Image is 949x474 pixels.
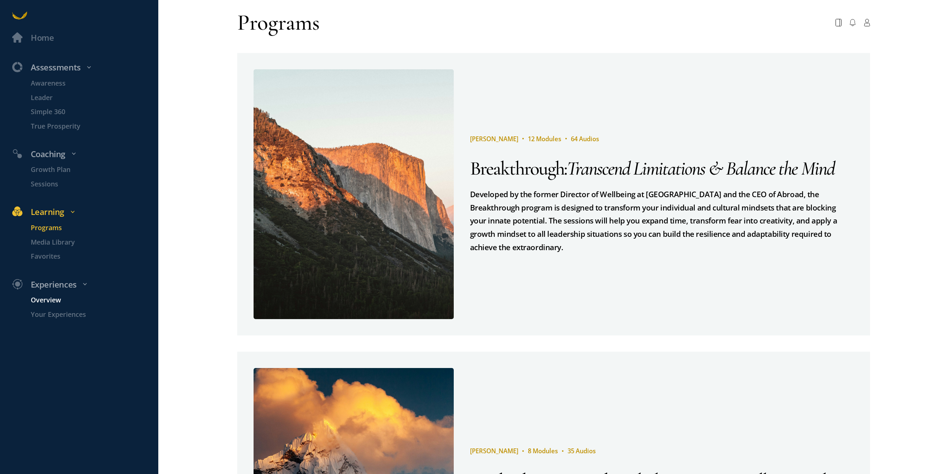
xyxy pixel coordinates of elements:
span: Transcend Limitations & Balance the Mind [567,157,834,180]
a: Favorites [19,251,158,262]
p: Simple 360 [31,107,156,117]
a: Your Experiences [19,309,158,320]
a: Leader [19,92,158,103]
p: Your Experiences [31,309,156,320]
div: Home [31,31,54,44]
span: 64 Audios [571,135,599,143]
a: Overview [19,295,158,305]
span: 35 Audios [568,447,596,455]
p: Awareness [31,78,156,89]
div: Coaching [6,147,162,161]
p: True Prosperity [31,121,156,131]
span: 12 Modules [528,135,561,143]
p: Leader [31,92,156,103]
div: Developed by the former Director of Wellbeing at [GEOGRAPHIC_DATA] and the CEO of Abroad, the Bre... [470,188,854,254]
p: Overview [31,295,156,305]
a: Growth Plan [19,165,158,175]
div: Programs [237,8,320,37]
p: Favorites [31,251,156,262]
span: [PERSON_NAME] [470,447,518,455]
p: Growth Plan [31,165,156,175]
p: Programs [31,223,156,233]
p: Sessions [31,179,156,189]
span: 8 Modules [528,447,558,455]
div: Experiences [6,278,162,291]
a: Awareness [19,78,158,89]
a: True Prosperity [19,121,158,131]
p: Media Library [31,237,156,248]
div: Learning [6,205,162,219]
span: Breakthrough [470,157,564,180]
div: Assessments [6,61,162,74]
a: Simple 360 [19,107,158,117]
a: Sessions [19,179,158,189]
span: [PERSON_NAME] [470,135,518,143]
a: Media Library [19,237,158,248]
a: Programs [19,223,158,233]
div: : [470,155,854,182]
